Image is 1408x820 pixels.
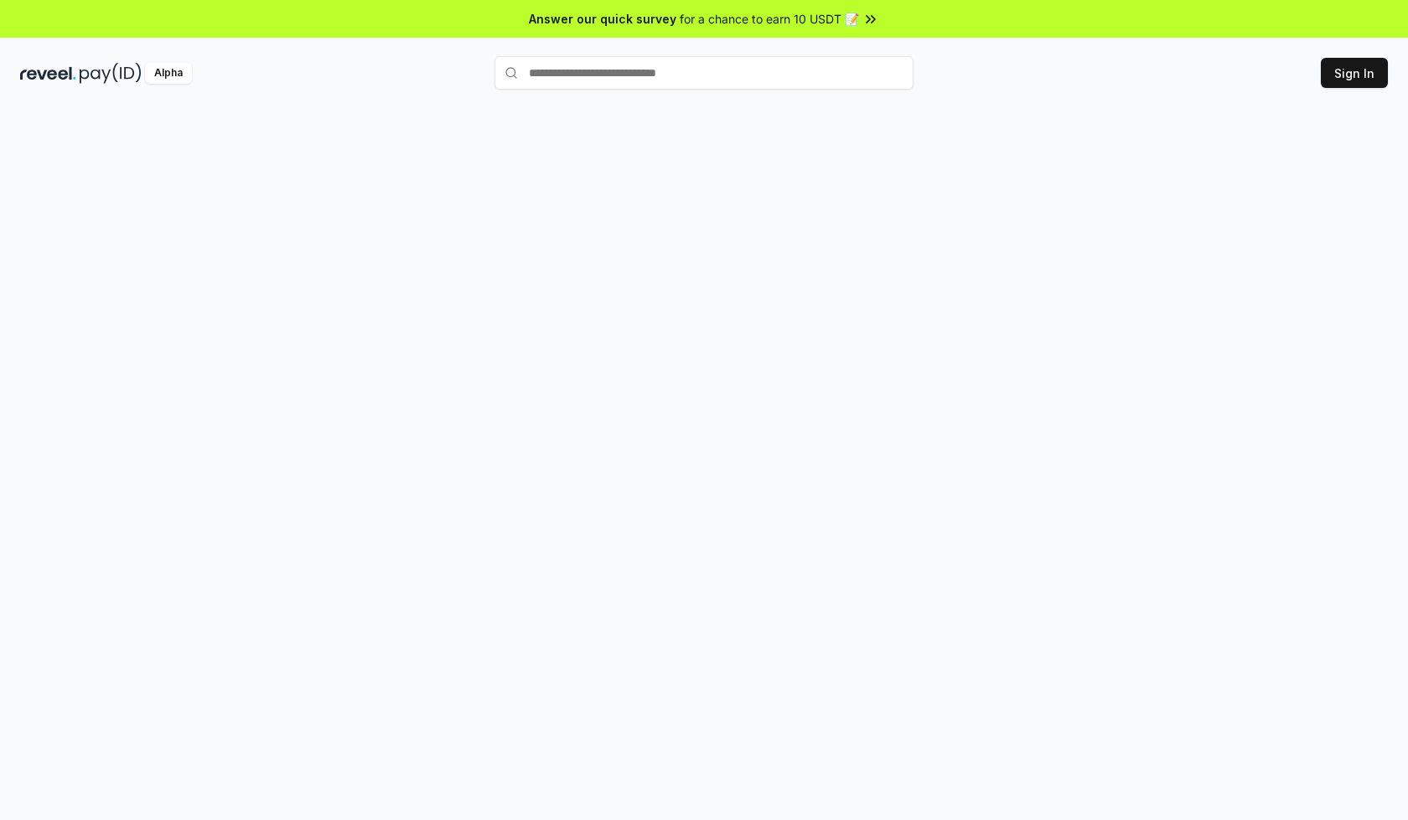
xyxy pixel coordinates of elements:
[80,63,142,84] img: pay_id
[20,63,76,84] img: reveel_dark
[529,10,676,28] span: Answer our quick survey
[145,63,192,84] div: Alpha
[1321,58,1388,88] button: Sign In
[680,10,859,28] span: for a chance to earn 10 USDT 📝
